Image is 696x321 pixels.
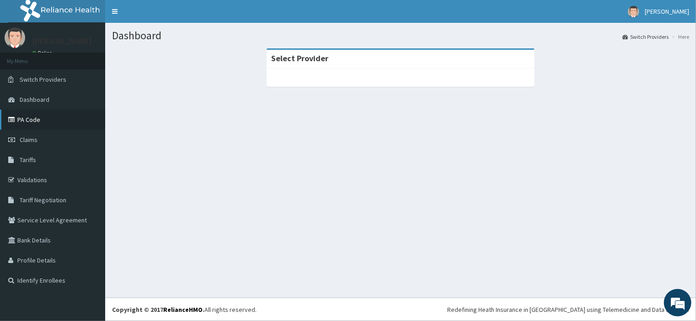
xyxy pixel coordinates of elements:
strong: Copyright © 2017 . [112,305,204,314]
span: [PERSON_NAME] [645,7,689,16]
img: User Image [5,27,25,48]
footer: All rights reserved. [105,298,696,321]
a: RelianceHMO [163,305,203,314]
a: Online [32,50,54,56]
div: Redefining Heath Insurance in [GEOGRAPHIC_DATA] using Telemedicine and Data Science! [447,305,689,314]
span: Switch Providers [20,75,66,84]
a: Switch Providers [622,33,669,41]
img: d_794563401_company_1708531726252_794563401 [17,46,37,68]
h1: Dashboard [112,30,689,42]
span: Tariff Negotiation [20,196,66,204]
div: Chat with us now [48,51,154,63]
span: Claims [20,136,37,144]
span: Tariffs [20,156,36,164]
p: [PERSON_NAME] [32,37,92,45]
img: User Image [628,6,639,17]
span: We're online! [53,100,126,192]
strong: Select Provider [271,53,328,63]
span: Dashboard [20,95,49,104]
div: Minimize live chat window [150,5,172,26]
li: Here [669,33,689,41]
textarea: Type your message and hit 'Enter' [5,220,174,252]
